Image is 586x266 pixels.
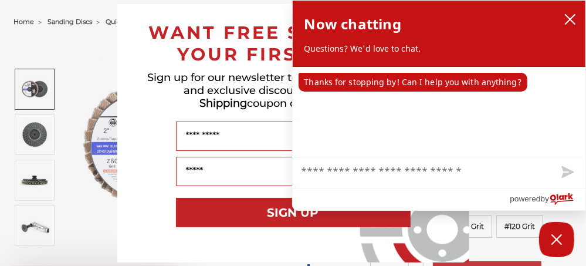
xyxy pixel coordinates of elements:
p: Thanks for stopping by! Can I help you with anything? [299,73,527,92]
button: SIGN UP [176,198,411,227]
button: close chatbox [561,11,580,28]
span: WANT FREE SHIPPING ON YOUR FIRST ORDER? [149,22,438,65]
a: Powered by Olark [510,188,585,210]
span: Free Shipping [200,84,403,110]
p: Questions? We'd love to chat. [304,43,574,55]
button: Close Chatbox [539,222,574,257]
span: by [541,191,549,206]
span: powered [510,191,540,206]
div: chat [293,67,586,157]
h2: Now chatting [304,12,401,36]
span: Sign up for our newsletter to receive the latest updates and exclusive discounts - including a co... [148,71,439,110]
button: Send message [548,157,585,188]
